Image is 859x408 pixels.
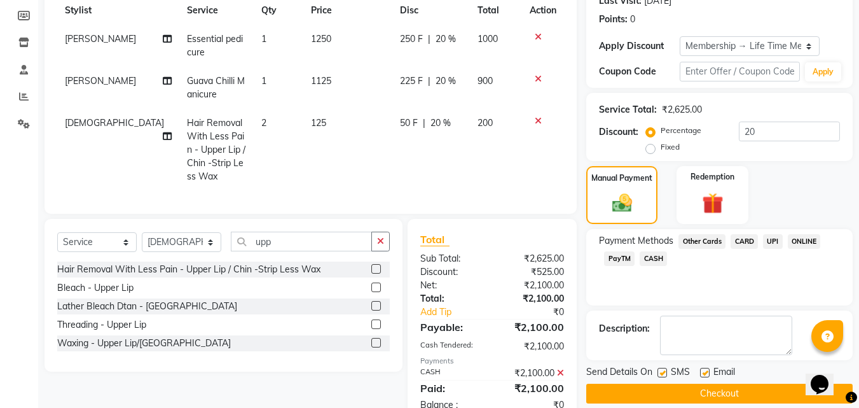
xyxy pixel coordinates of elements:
[428,74,430,88] span: |
[492,320,574,335] div: ₹2,100.00
[436,32,456,46] span: 20 %
[411,320,492,335] div: Payable:
[428,32,430,46] span: |
[661,141,680,153] label: Fixed
[261,117,266,129] span: 2
[411,279,492,292] div: Net:
[713,365,735,381] span: Email
[591,172,652,184] label: Manual Payment
[492,367,574,380] div: ₹2,100.00
[261,75,266,87] span: 1
[492,279,574,292] div: ₹2,100.00
[763,234,783,249] span: UPI
[261,33,266,45] span: 1
[430,116,451,130] span: 20 %
[604,251,635,266] span: PayTM
[599,103,657,116] div: Service Total:
[411,340,492,353] div: Cash Tendered:
[187,75,245,100] span: Guava Chilli Manicure
[57,263,320,276] div: Hair Removal With Less Pain - Upper Lip / Chin -Strip Less Wax
[661,125,701,136] label: Percentage
[231,232,372,251] input: Search or Scan
[65,75,136,87] span: [PERSON_NAME]
[599,234,673,248] span: Payment Methods
[691,171,734,183] label: Redemption
[586,384,853,404] button: Checkout
[492,340,574,353] div: ₹2,100.00
[57,318,146,332] div: Threading - Upper Lip
[400,32,423,46] span: 250 F
[423,116,425,130] span: |
[788,234,821,249] span: ONLINE
[492,265,574,279] div: ₹525.00
[187,117,245,182] span: Hair Removal With Less Pain - Upper Lip / Chin -Strip Less Wax
[411,252,492,265] div: Sub Total:
[311,117,326,129] span: 125
[411,306,505,319] a: Add Tip
[57,337,231,350] div: Waxing - Upper Lip/[GEOGRAPHIC_DATA]
[411,292,492,306] div: Total:
[671,365,690,381] span: SMS
[492,381,574,396] div: ₹2,100.00
[57,300,237,313] div: Lather Bleach Dtan - [GEOGRAPHIC_DATA]
[680,62,800,81] input: Enter Offer / Coupon Code
[599,13,628,26] div: Points:
[411,381,492,396] div: Paid:
[478,33,498,45] span: 1000
[506,306,574,319] div: ₹0
[411,265,492,279] div: Discount:
[311,75,331,87] span: 1125
[630,13,635,26] div: 0
[65,33,136,45] span: [PERSON_NAME]
[478,117,493,129] span: 200
[57,281,134,295] div: Bleach - Upper Lip
[696,190,730,216] img: _gift.svg
[640,251,667,266] span: CASH
[420,233,450,246] span: Total
[806,357,846,395] iframe: chat widget
[599,65,679,78] div: Coupon Code
[662,103,702,116] div: ₹2,625.00
[420,356,564,367] div: Payments
[400,74,423,88] span: 225 F
[492,292,574,306] div: ₹2,100.00
[599,39,679,53] div: Apply Discount
[65,117,164,129] span: [DEMOGRAPHIC_DATA]
[599,125,638,139] div: Discount:
[731,234,758,249] span: CARD
[400,116,418,130] span: 50 F
[187,33,243,58] span: Essential pedicure
[606,192,638,215] img: _cash.svg
[805,62,841,81] button: Apply
[411,367,492,380] div: CASH
[436,74,456,88] span: 20 %
[586,365,652,381] span: Send Details On
[478,75,493,87] span: 900
[492,252,574,265] div: ₹2,625.00
[678,234,725,249] span: Other Cards
[311,33,331,45] span: 1250
[599,322,650,335] div: Description:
